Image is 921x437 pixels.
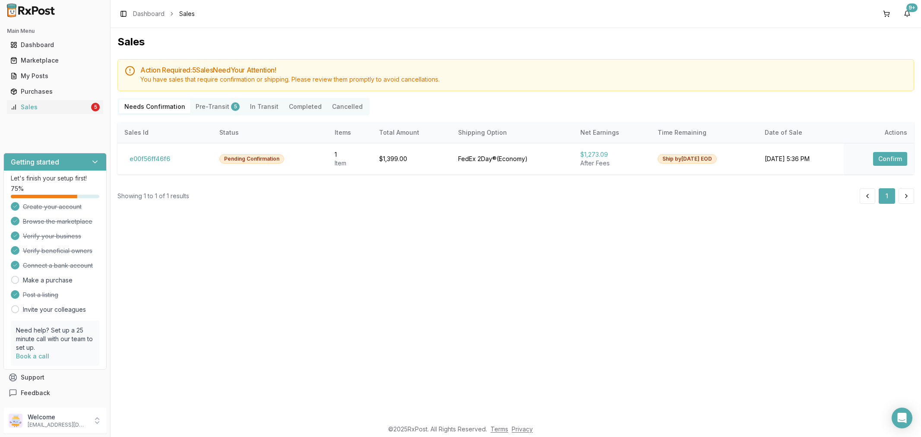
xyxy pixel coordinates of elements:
th: Items [328,122,372,143]
span: Verify beneficial owners [23,247,92,255]
a: Sales5 [7,99,103,115]
button: Completed [284,100,327,114]
div: Ship by [DATE] EOD [658,154,717,164]
button: In Transit [245,100,284,114]
div: 9+ [906,3,918,12]
div: Sales [10,103,89,111]
div: $1,273.09 [580,150,644,159]
div: Pending Confirmation [219,154,284,164]
div: 5 [231,102,240,111]
span: Post a listing [23,291,58,299]
div: Dashboard [10,41,100,49]
button: Needs Confirmation [119,100,190,114]
a: My Posts [7,68,103,84]
button: Confirm [873,152,907,166]
th: Total Amount [372,122,451,143]
div: Item [335,159,365,168]
span: Connect a bank account [23,261,93,270]
button: 9+ [900,7,914,21]
h3: Getting started [11,157,59,167]
th: Date of Sale [758,122,844,143]
a: Book a call [16,352,49,360]
span: Feedback [21,389,50,397]
p: Welcome [28,413,88,421]
a: Invite your colleagues [23,305,86,314]
nav: breadcrumb [133,9,195,18]
button: e00f56ff46f6 [124,152,175,166]
span: Sales [179,9,195,18]
button: Purchases [3,85,107,98]
h2: Main Menu [7,28,103,35]
button: Feedback [3,385,107,401]
div: FedEx 2Day® ( Economy ) [458,155,567,163]
a: Marketplace [7,53,103,68]
a: Dashboard [133,9,165,18]
p: Need help? Set up a 25 minute call with our team to set up. [16,326,94,352]
a: Make a purchase [23,276,73,285]
button: Support [3,370,107,385]
button: My Posts [3,69,107,83]
button: Marketplace [3,54,107,67]
p: Let's finish your setup first! [11,174,99,183]
span: Browse the marketplace [23,217,92,226]
th: Time Remaining [651,122,758,143]
a: Dashboard [7,37,103,53]
th: Net Earnings [573,122,651,143]
div: Open Intercom Messenger [892,408,912,428]
h1: Sales [117,35,914,49]
button: 1 [879,188,895,204]
button: Cancelled [327,100,368,114]
th: Shipping Option [451,122,573,143]
div: Purchases [10,87,100,96]
th: Status [212,122,328,143]
span: Create your account [23,203,82,211]
div: 1 [335,150,365,159]
span: Verify your business [23,232,81,241]
button: Pre-Transit [190,100,245,114]
button: Dashboard [3,38,107,52]
div: Marketplace [10,56,100,65]
div: Showing 1 to 1 of 1 results [117,192,189,200]
div: After Fees [580,159,644,168]
a: Terms [491,425,508,433]
th: Actions [844,122,914,143]
p: [EMAIL_ADDRESS][DOMAIN_NAME] [28,421,88,428]
button: Sales5 [3,100,107,114]
th: Sales Id [117,122,212,143]
a: Privacy [512,425,533,433]
div: You have sales that require confirmation or shipping. Please review them promptly to avoid cancel... [140,75,907,84]
span: 75 % [11,184,24,193]
a: Purchases [7,84,103,99]
div: $1,399.00 [379,155,444,163]
div: 5 [91,103,100,111]
div: My Posts [10,72,100,80]
img: User avatar [9,414,22,427]
div: [DATE] 5:36 PM [765,155,837,163]
h5: Action Required: 5 Sale s Need Your Attention! [140,66,907,73]
img: RxPost Logo [3,3,59,17]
